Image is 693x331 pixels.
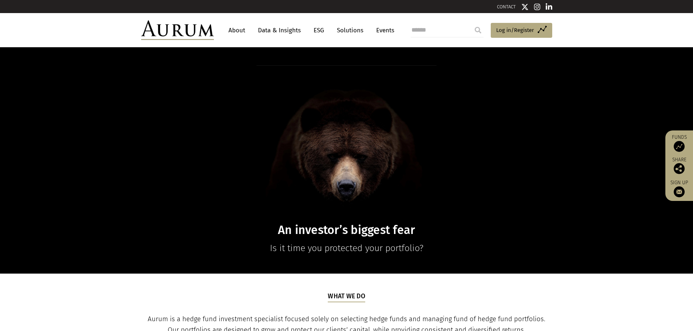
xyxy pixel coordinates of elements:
[674,141,685,152] img: Access Funds
[674,163,685,174] img: Share this post
[669,134,689,152] a: Funds
[497,4,516,9] a: CONTACT
[521,3,529,11] img: Twitter icon
[471,23,485,37] input: Submit
[141,20,214,40] img: Aurum
[328,292,365,302] h5: What we do
[669,179,689,197] a: Sign up
[333,24,367,37] a: Solutions
[225,24,249,37] a: About
[534,3,541,11] img: Instagram icon
[254,24,304,37] a: Data & Insights
[669,157,689,174] div: Share
[373,24,394,37] a: Events
[546,3,552,11] img: Linkedin icon
[206,223,487,237] h1: An investor’s biggest fear
[491,23,552,38] a: Log in/Register
[310,24,328,37] a: ESG
[206,241,487,255] p: Is it time you protected your portfolio?
[674,186,685,197] img: Sign up to our newsletter
[496,26,534,35] span: Log in/Register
